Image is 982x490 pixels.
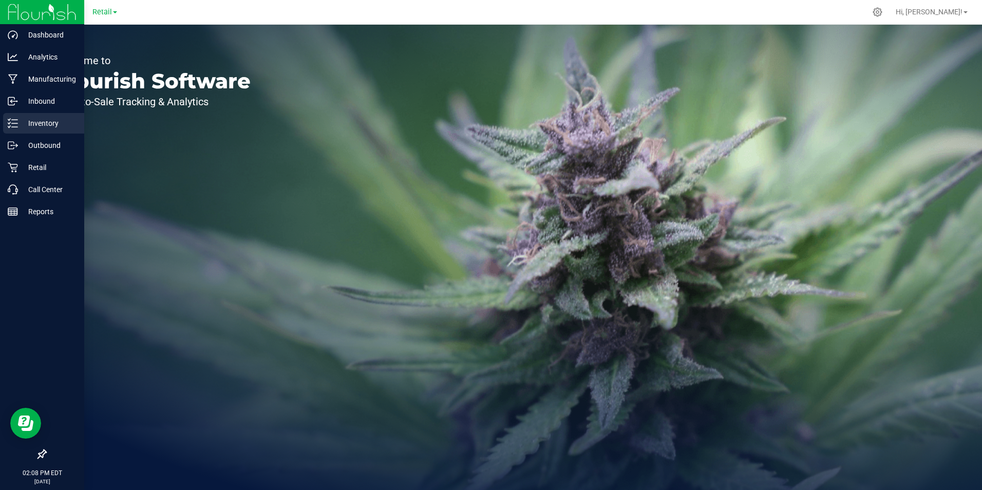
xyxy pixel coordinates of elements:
[55,55,251,66] p: Welcome to
[10,408,41,439] iframe: Resource center
[18,29,80,41] p: Dashboard
[18,139,80,152] p: Outbound
[8,162,18,173] inline-svg: Retail
[5,468,80,478] p: 02:08 PM EDT
[18,161,80,174] p: Retail
[896,8,962,16] span: Hi, [PERSON_NAME]!
[8,118,18,128] inline-svg: Inventory
[18,205,80,218] p: Reports
[8,96,18,106] inline-svg: Inbound
[8,206,18,217] inline-svg: Reports
[871,7,884,17] div: Manage settings
[18,183,80,196] p: Call Center
[92,8,112,16] span: Retail
[18,73,80,85] p: Manufacturing
[18,51,80,63] p: Analytics
[8,184,18,195] inline-svg: Call Center
[8,52,18,62] inline-svg: Analytics
[18,117,80,129] p: Inventory
[55,71,251,91] p: Flourish Software
[18,95,80,107] p: Inbound
[8,140,18,150] inline-svg: Outbound
[55,97,251,107] p: Seed-to-Sale Tracking & Analytics
[5,478,80,485] p: [DATE]
[8,30,18,40] inline-svg: Dashboard
[8,74,18,84] inline-svg: Manufacturing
